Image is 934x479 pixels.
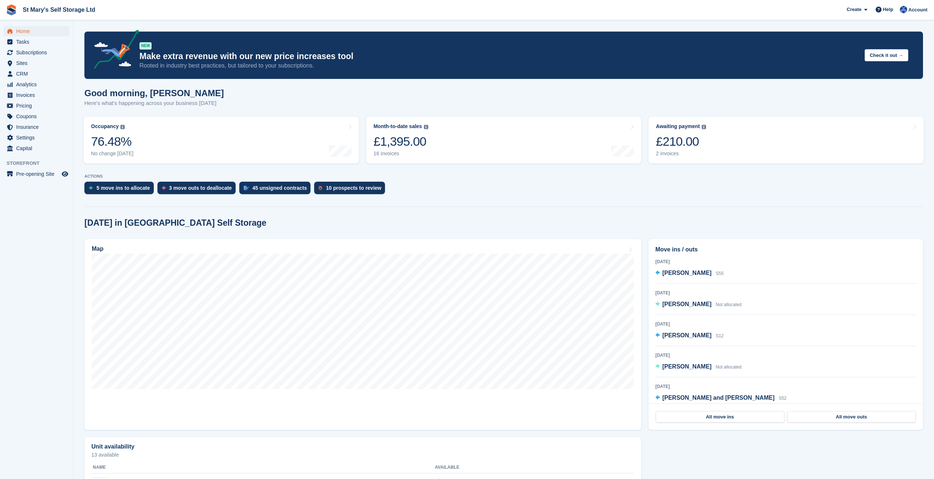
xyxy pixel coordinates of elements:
[16,169,60,179] span: Pre-opening Site
[252,185,307,191] div: 45 unsigned contracts
[162,186,166,190] img: move_outs_to_deallocate_icon-f764333ba52eb49d3ac5e1228854f67142a1ed5810a6f6cc68b1a99e826820c5.svg
[4,26,69,36] a: menu
[91,443,134,450] h2: Unit availability
[648,117,924,163] a: Awaiting payment £210.00 2 invoices
[244,186,249,190] img: contract_signature_icon-13c848040528278c33f63329250d36e43548de30e8caae1d1a13099fd9432cc5.svg
[16,111,60,121] span: Coupons
[91,134,134,149] div: 76.48%
[16,101,60,111] span: Pricing
[656,134,706,149] div: £210.00
[655,258,916,265] div: [DATE]
[656,411,784,423] a: All move ins
[4,169,69,179] a: menu
[4,122,69,132] a: menu
[716,364,741,370] span: Not allocated
[655,290,916,296] div: [DATE]
[374,150,428,157] div: 16 invoices
[655,352,916,359] div: [DATE]
[61,170,69,178] a: Preview store
[16,79,60,90] span: Analytics
[91,462,435,473] th: Name
[662,301,712,307] span: [PERSON_NAME]
[4,37,69,47] a: menu
[91,150,134,157] div: No change [DATE]
[16,133,60,143] span: Settings
[319,186,322,190] img: prospect-51fa495bee0391a8d652442698ab0144808aea92771e9ea1ae160a38d050c398.svg
[4,101,69,111] a: menu
[92,246,103,252] h2: Map
[716,302,741,307] span: Not allocated
[655,362,742,372] a: [PERSON_NAME] Not allocated
[716,333,723,338] span: S12
[84,218,266,228] h2: [DATE] in [GEOGRAPHIC_DATA] Self Storage
[16,143,60,153] span: Capital
[139,42,152,50] div: NEW
[84,99,224,108] p: Here's what's happening across your business [DATE]
[655,393,787,403] a: [PERSON_NAME] and [PERSON_NAME] S52
[4,47,69,58] a: menu
[366,117,642,163] a: Month-to-date sales £1,395.00 16 invoices
[908,6,927,14] span: Account
[88,30,139,72] img: price-adjustments-announcement-icon-8257ccfd72463d97f412b2fc003d46551f7dbcb40ab6d574587a9cd5c0d94...
[655,300,742,309] a: [PERSON_NAME] Not allocated
[139,51,859,62] p: Make extra revenue with our new price increases tool
[84,117,359,163] a: Occupancy 76.48% No change [DATE]
[4,111,69,121] a: menu
[16,90,60,100] span: Invoices
[787,411,916,423] a: All move outs
[374,134,428,149] div: £1,395.00
[157,182,239,198] a: 3 move outs to deallocate
[662,363,712,370] span: [PERSON_NAME]
[900,6,907,13] img: Matthew Keenan
[84,174,923,179] p: ACTIONS
[656,123,700,130] div: Awaiting payment
[89,186,93,190] img: move_ins_to_allocate_icon-fdf77a2bb77ea45bf5b3d319d69a93e2d87916cf1d5bf7949dd705db3b84f3ca.svg
[4,133,69,143] a: menu
[20,4,98,16] a: St Mary's Self Storage Ltd
[716,271,723,276] span: S55
[374,123,422,130] div: Month-to-date sales
[326,185,381,191] div: 10 prospects to review
[655,269,724,278] a: [PERSON_NAME] S55
[655,245,916,254] h2: Move ins / outs
[16,122,60,132] span: Insurance
[84,239,641,430] a: Map
[847,6,861,13] span: Create
[424,125,428,129] img: icon-info-grey-7440780725fd019a000dd9b08b2336e03edf1995a4989e88bcd33f0948082b44.svg
[655,331,724,341] a: [PERSON_NAME] S12
[4,143,69,153] a: menu
[662,332,712,338] span: [PERSON_NAME]
[6,4,17,15] img: stora-icon-8386f47178a22dfd0bd8f6a31ec36ba5ce8667c1dd55bd0f319d3a0aa187defe.svg
[656,150,706,157] div: 2 invoices
[865,49,908,61] button: Check it out →
[662,395,775,401] span: [PERSON_NAME] and [PERSON_NAME]
[16,37,60,47] span: Tasks
[84,88,224,98] h1: Good morning, [PERSON_NAME]
[7,160,73,167] span: Storefront
[655,321,916,327] div: [DATE]
[435,462,557,473] th: Available
[169,185,232,191] div: 3 move outs to deallocate
[91,452,634,457] p: 13 available
[16,26,60,36] span: Home
[139,62,859,70] p: Rooted in industry best practices, but tailored to your subscriptions.
[16,47,60,58] span: Subscriptions
[662,270,712,276] span: [PERSON_NAME]
[702,125,706,129] img: icon-info-grey-7440780725fd019a000dd9b08b2336e03edf1995a4989e88bcd33f0948082b44.svg
[314,182,389,198] a: 10 prospects to review
[4,69,69,79] a: menu
[779,396,786,401] span: S52
[91,123,119,130] div: Occupancy
[120,125,125,129] img: icon-info-grey-7440780725fd019a000dd9b08b2336e03edf1995a4989e88bcd33f0948082b44.svg
[239,182,315,198] a: 45 unsigned contracts
[16,58,60,68] span: Sites
[4,79,69,90] a: menu
[4,58,69,68] a: menu
[16,69,60,79] span: CRM
[883,6,893,13] span: Help
[655,383,916,390] div: [DATE]
[97,185,150,191] div: 5 move ins to allocate
[84,182,157,198] a: 5 move ins to allocate
[4,90,69,100] a: menu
